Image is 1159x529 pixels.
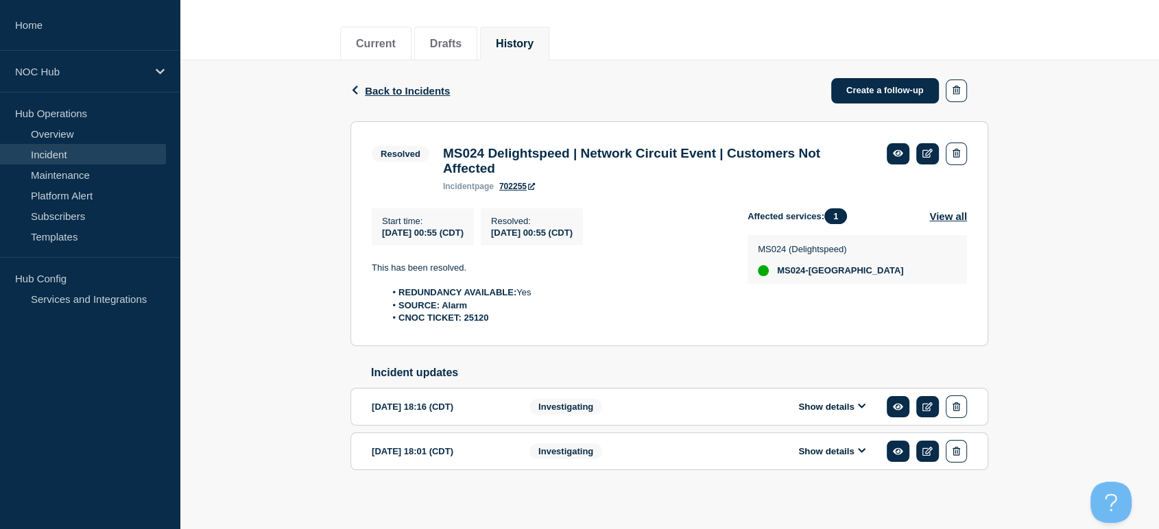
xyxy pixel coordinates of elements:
[443,182,494,191] p: page
[398,300,467,310] strong: SOURCE: Alarm
[365,85,450,97] span: Back to Incidents
[398,287,516,297] strong: REDUNDANCY AVAILABLE:
[831,78,939,103] a: Create a follow-up
[529,399,602,415] span: Investigating
[529,443,602,459] span: Investigating
[1090,482,1132,523] iframe: Help Scout Beacon - Open
[496,38,534,50] button: History
[794,445,870,457] button: Show details
[929,208,967,224] button: View all
[385,286,726,299] li: Yes
[398,312,488,323] strong: CNOC TICKET: 25120
[371,367,988,379] h2: Incident updates
[758,265,769,276] div: up
[443,182,475,191] span: incident
[372,262,726,274] p: This has been resolved.
[443,146,874,176] h3: MS024 Delightspeed | Network Circuit Event | Customers Not Affected
[15,66,147,77] p: NOC Hub
[350,85,450,97] button: Back to Incidents
[382,227,464,238] span: [DATE] 00:55 (CDT)
[491,227,573,238] span: [DATE] 00:55 (CDT)
[777,265,903,276] span: MS024-[GEOGRAPHIC_DATA]
[794,401,870,413] button: Show details
[372,395,509,418] div: [DATE] 18:16 (CDT)
[430,38,462,50] button: Drafts
[356,38,396,50] button: Current
[499,182,535,191] a: 702255
[372,440,509,463] div: [DATE] 18:01 (CDT)
[758,244,903,254] p: MS024 (Delightspeed)
[491,216,573,226] p: Resolved :
[382,216,464,226] p: Start time :
[824,208,847,224] span: 1
[372,146,429,162] span: Resolved
[748,208,854,224] span: Affected services:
